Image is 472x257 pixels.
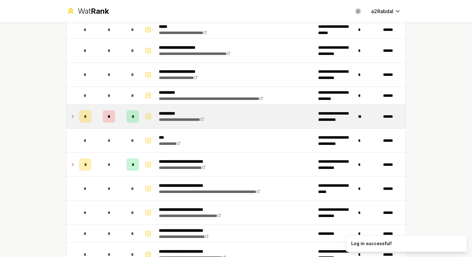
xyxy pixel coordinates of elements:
div: Log in successful! [351,240,392,247]
div: Wat [78,6,109,16]
span: a28abdal [371,7,393,15]
a: WatRank [66,6,109,16]
button: a28abdal [366,6,406,17]
span: Rank [91,7,109,16]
